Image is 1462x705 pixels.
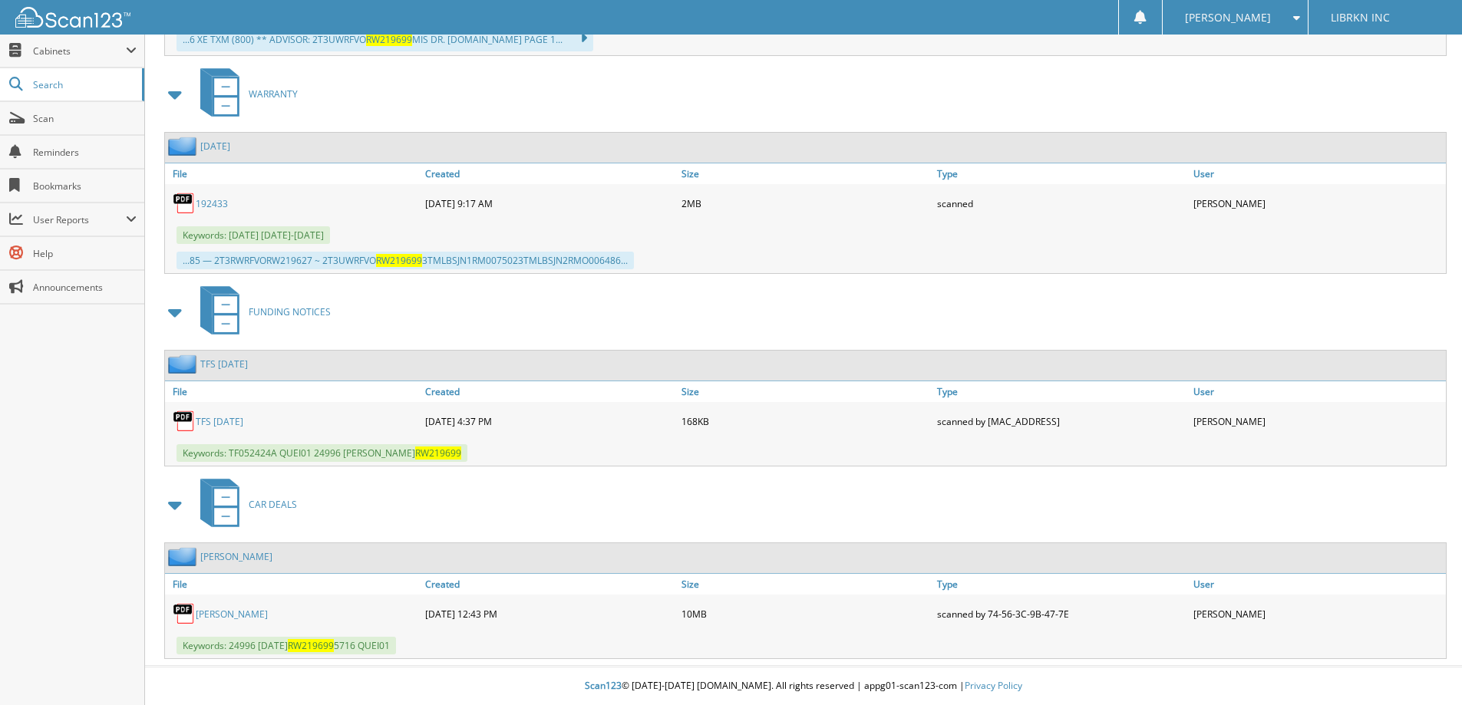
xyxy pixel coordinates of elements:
[933,574,1190,595] a: Type
[200,357,248,371] a: TFS [DATE]
[33,78,134,91] span: Search
[678,381,934,402] a: Size
[288,639,334,652] span: RW219699
[33,112,137,125] span: Scan
[33,213,126,226] span: User Reports
[585,679,622,692] span: Scan123
[196,197,228,210] a: 192433
[933,406,1190,437] div: scanned by [MAC_ADDRESS]
[200,140,230,153] a: [DATE]
[249,305,331,318] span: FUNDING NOTICES
[165,381,421,402] a: File
[33,281,137,294] span: Announcements
[933,163,1190,184] a: Type
[196,415,243,428] a: TFS [DATE]
[200,550,272,563] a: [PERSON_NAME]
[1190,188,1446,219] div: [PERSON_NAME]
[1190,163,1446,184] a: User
[173,192,196,215] img: PDF.png
[678,163,934,184] a: Size
[168,547,200,566] img: folder2.png
[249,498,297,511] span: CAR DEALS
[415,446,461,460] span: RW219699
[678,188,934,219] div: 2MB
[165,574,421,595] a: File
[177,25,593,51] div: ...6 XE TXM (800) ** ADVISOR: 2T3UWRFVO MIS DR. [DOMAIN_NAME] PAGE 1...
[421,406,678,437] div: [DATE] 4:37 PM
[965,679,1022,692] a: Privacy Policy
[376,254,422,267] span: RW219699
[177,637,396,654] span: Keywords: 24996 [DATE] 5716 QUEI01
[933,381,1190,402] a: Type
[933,598,1190,629] div: scanned by 74-56-3C-9B-47-7E
[249,87,298,100] span: WARRANTY
[33,247,137,260] span: Help
[196,608,268,621] a: [PERSON_NAME]
[366,33,412,46] span: RW219699
[421,381,678,402] a: Created
[421,163,678,184] a: Created
[168,137,200,156] img: folder2.png
[177,226,330,244] span: Keywords: [DATE] [DATE]-[DATE]
[1190,381,1446,402] a: User
[15,7,130,28] img: scan123-logo-white.svg
[421,598,678,629] div: [DATE] 12:43 PM
[173,410,196,433] img: PDF.png
[191,474,297,535] a: CAR DEALS
[173,602,196,625] img: PDF.png
[33,44,126,58] span: Cabinets
[191,282,331,342] a: FUNDING NOTICES
[191,64,298,124] a: WARRANTY
[33,146,137,159] span: Reminders
[678,598,934,629] div: 10MB
[678,574,934,595] a: Size
[1185,13,1271,22] span: [PERSON_NAME]
[168,354,200,374] img: folder2.png
[421,574,678,595] a: Created
[177,252,634,269] div: ...85 — 2T3RWRFVORW219627 ~ 2T3UWRFVO 3TMLBSJN1RM0075023TMLBSJN2RMO006486...
[933,188,1190,219] div: scanned
[145,667,1462,705] div: © [DATE]-[DATE] [DOMAIN_NAME]. All rights reserved | appg01-scan123-com |
[1190,406,1446,437] div: [PERSON_NAME]
[33,180,137,193] span: Bookmarks
[177,444,467,462] span: Keywords: TF052424A QUEI01 24996 [PERSON_NAME]
[165,163,421,184] a: File
[678,406,934,437] div: 168KB
[421,188,678,219] div: [DATE] 9:17 AM
[1190,598,1446,629] div: [PERSON_NAME]
[1190,574,1446,595] a: User
[1331,13,1390,22] span: LIBRKN INC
